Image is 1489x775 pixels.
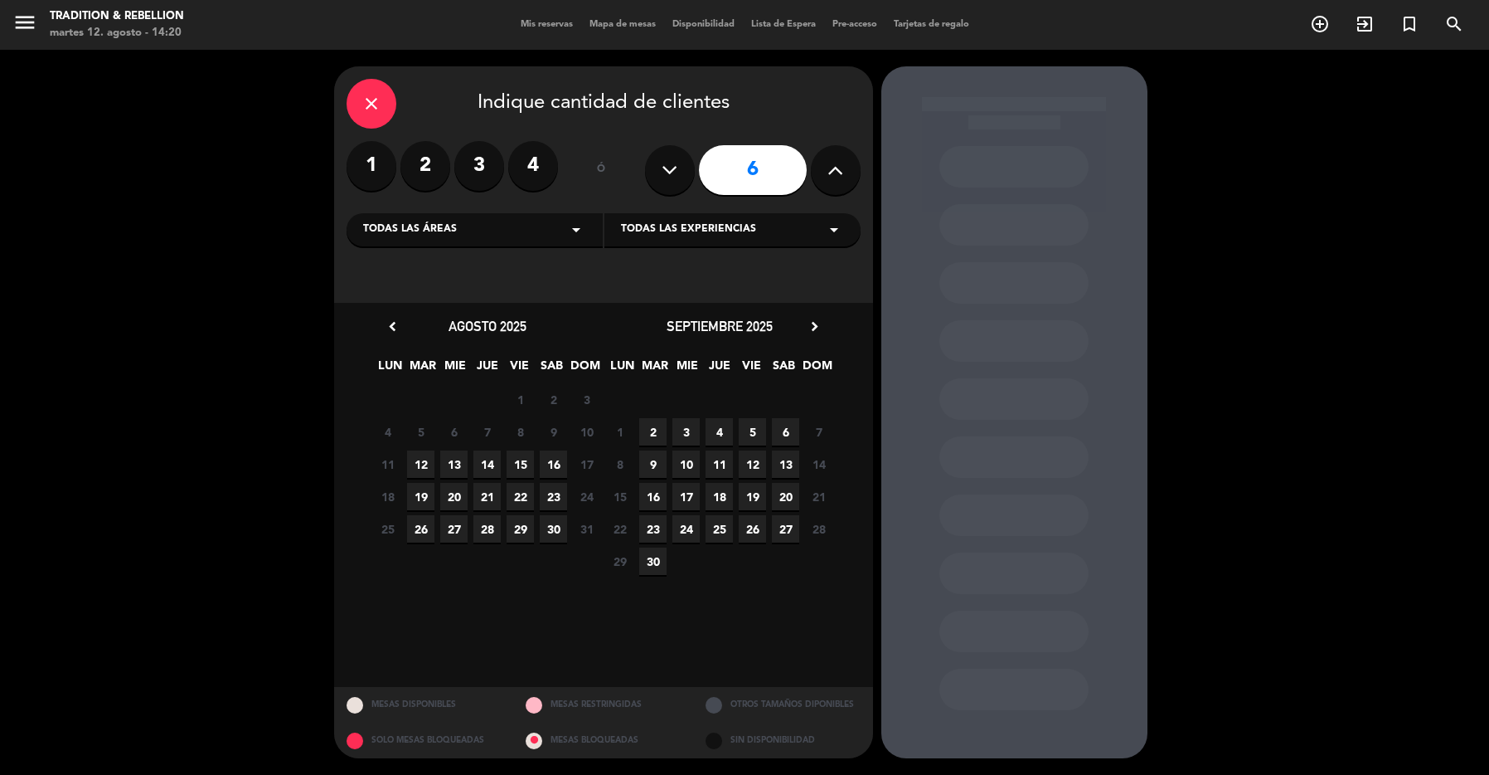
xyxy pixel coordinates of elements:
span: MAR [641,356,668,383]
i: menu [12,10,37,35]
span: Pre-acceso [824,20,885,29]
span: 4 [706,418,733,446]
span: 17 [573,451,600,478]
span: 24 [573,483,600,510]
span: 23 [540,483,567,510]
span: MIE [673,356,701,383]
i: turned_in_not [1399,14,1419,34]
span: 21 [805,483,832,510]
span: septiembre 2025 [667,318,773,334]
span: Mis reservas [512,20,581,29]
i: add_circle_outline [1310,14,1330,34]
i: arrow_drop_down [566,220,586,240]
i: chevron_right [806,318,823,335]
span: Todas las áreas [363,222,457,238]
span: MIE [441,356,468,383]
span: 21 [473,483,501,510]
span: 5 [739,418,766,446]
span: 16 [639,483,667,510]
span: LUN [609,356,636,383]
span: 9 [540,418,567,446]
span: 26 [407,515,434,543]
span: Lista de Espera [743,20,824,29]
span: 11 [706,451,733,478]
span: 22 [606,515,633,543]
div: SOLO MESAS BLOQUEADAS [334,723,514,758]
label: 1 [347,141,396,191]
span: 1 [606,418,633,446]
i: close [361,94,381,114]
span: MAR [409,356,436,383]
span: 25 [706,515,733,543]
span: 4 [374,418,401,446]
span: DOM [570,356,598,383]
i: chevron_left [384,318,401,335]
span: VIE [738,356,765,383]
span: 23 [639,515,667,543]
span: JUE [706,356,733,383]
span: DOM [803,356,830,383]
span: 8 [606,451,633,478]
span: LUN [376,356,404,383]
label: 4 [508,141,558,191]
span: 1 [507,386,534,413]
span: 7 [805,418,832,446]
span: 6 [440,418,468,446]
button: menu [12,10,37,41]
span: 8 [507,418,534,446]
div: SIN DISPONIBILIDAD [693,723,873,758]
span: 26 [739,515,766,543]
i: arrow_drop_down [824,220,844,240]
span: Tarjetas de regalo [885,20,977,29]
div: ó [575,141,628,199]
span: 2 [540,386,567,413]
span: 3 [573,386,600,413]
span: 28 [805,515,832,543]
span: SAB [538,356,565,383]
span: 5 [407,418,434,446]
span: 20 [772,483,799,510]
label: 2 [400,141,450,191]
span: Disponibilidad [664,20,743,29]
span: Todas las experiencias [621,222,756,238]
span: 19 [407,483,434,510]
span: 31 [573,515,600,543]
div: MESAS RESTRINGIDAS [513,687,693,723]
span: 12 [739,451,766,478]
span: 12 [407,451,434,478]
div: MESAS DISPONIBLES [334,687,514,723]
span: 15 [606,483,633,510]
span: 14 [473,451,501,478]
span: 13 [440,451,468,478]
span: 3 [672,418,700,446]
span: 27 [772,515,799,543]
span: 29 [606,548,633,575]
span: Mapa de mesas [581,20,664,29]
span: 14 [805,451,832,478]
span: 6 [772,418,799,446]
div: Indique cantidad de clientes [347,79,861,129]
span: 15 [507,451,534,478]
span: 10 [573,418,600,446]
span: 24 [672,515,700,543]
span: SAB [770,356,798,383]
label: 3 [454,141,504,191]
span: 2 [639,418,667,446]
div: Tradition & Rebellion [50,8,184,25]
span: 25 [374,515,401,543]
span: 17 [672,483,700,510]
i: search [1444,14,1464,34]
div: martes 12. agosto - 14:20 [50,25,184,41]
span: 27 [440,515,468,543]
span: 28 [473,515,501,543]
span: 7 [473,418,501,446]
span: 29 [507,515,534,543]
span: 30 [639,548,667,575]
div: MESAS BLOQUEADAS [513,723,693,758]
span: 13 [772,451,799,478]
span: VIE [506,356,533,383]
div: OTROS TAMAÑOS DIPONIBLES [693,687,873,723]
span: agosto 2025 [449,318,526,334]
i: exit_to_app [1355,14,1375,34]
span: 10 [672,451,700,478]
